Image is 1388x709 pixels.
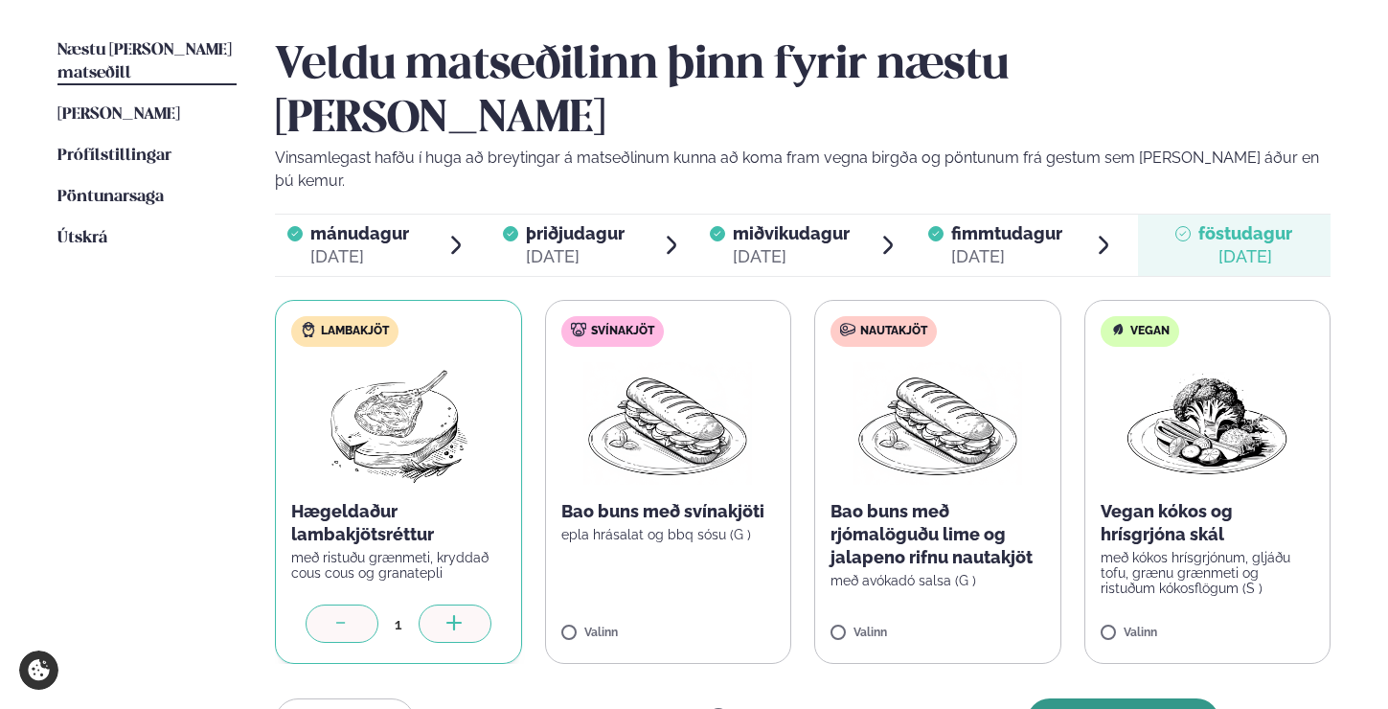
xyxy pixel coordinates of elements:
span: fimmtudagur [951,223,1062,243]
span: mánudagur [310,223,409,243]
p: með ristuðu grænmeti, kryddað cous cous og granatepli [291,550,506,581]
span: Svínakjöt [591,324,654,339]
img: Vegan.svg [1110,322,1126,337]
a: Cookie settings [19,651,58,690]
span: föstudagur [1198,223,1292,243]
img: Lamb.svg [301,322,316,337]
span: þriðjudagur [526,223,625,243]
a: Næstu [PERSON_NAME] matseðill [57,39,237,85]
img: Lamb-Meat.png [313,362,483,485]
a: Útskrá [57,227,107,250]
a: [PERSON_NAME] [57,103,180,126]
span: Vegan [1130,324,1170,339]
p: með kókos hrísgrjónum, gljáðu tofu, grænu grænmeti og ristuðum kókosflögum (S ) [1101,550,1315,596]
div: [DATE] [951,245,1062,268]
p: Bao buns með rjómalöguðu lime og jalapeno rifnu nautakjöt [831,500,1045,569]
p: Hægeldaður lambakjötsréttur [291,500,506,546]
p: Vinsamlegast hafðu í huga að breytingar á matseðlinum kunna að koma fram vegna birgða og pöntunum... [275,147,1331,193]
span: Næstu [PERSON_NAME] matseðill [57,42,232,81]
span: Pöntunarsaga [57,189,164,205]
span: Nautakjöt [860,324,927,339]
img: beef.svg [840,322,855,337]
img: Vegan.png [1123,362,1291,485]
p: epla hrásalat og bbq sósu (G ) [561,527,776,542]
div: [DATE] [733,245,850,268]
p: Bao buns með svínakjöti [561,500,776,523]
span: Lambakjöt [321,324,389,339]
div: [DATE] [526,245,625,268]
a: Pöntunarsaga [57,186,164,209]
div: [DATE] [310,245,409,268]
a: Prófílstillingar [57,145,171,168]
p: með avókadó salsa (G ) [831,573,1045,588]
span: miðvikudagur [733,223,850,243]
div: [DATE] [1198,245,1292,268]
div: 1 [378,613,419,635]
p: Vegan kókos og hrísgrjóna skál [1101,500,1315,546]
img: Panini.png [853,362,1022,485]
span: [PERSON_NAME] [57,106,180,123]
h2: Veldu matseðilinn þinn fyrir næstu [PERSON_NAME] [275,39,1331,147]
span: Prófílstillingar [57,148,171,164]
img: pork.svg [571,322,586,337]
img: Panini.png [583,362,752,485]
span: Útskrá [57,230,107,246]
